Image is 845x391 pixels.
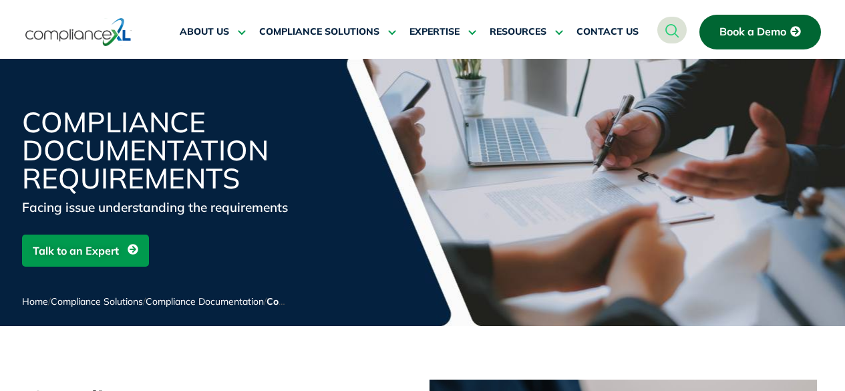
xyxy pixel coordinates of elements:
span: ABOUT US [180,26,229,38]
a: Compliance Documentation [146,295,264,307]
span: Book a Demo [719,26,786,38]
a: Talk to an Expert [22,235,149,267]
span: CONTACT US [576,26,639,38]
h1: Compliance Documentation Requirements [22,108,343,192]
span: RESOURCES [490,26,546,38]
a: ABOUT US [180,16,246,48]
span: / / / [22,295,456,307]
a: EXPERTISE [409,16,476,48]
span: EXPERTISE [409,26,460,38]
div: Facing issue understanding the requirements [22,198,343,217]
a: Compliance Solutions [51,295,143,307]
a: COMPLIANCE SOLUTIONS [259,16,396,48]
img: logo-one.svg [25,17,132,47]
span: Compliance Documentation Requirements [267,295,456,307]
a: Home [22,295,48,307]
a: Book a Demo [699,15,821,49]
span: COMPLIANCE SOLUTIONS [259,26,379,38]
a: RESOURCES [490,16,563,48]
a: CONTACT US [576,16,639,48]
span: Talk to an Expert [33,238,119,263]
a: navsearch-button [657,17,687,43]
